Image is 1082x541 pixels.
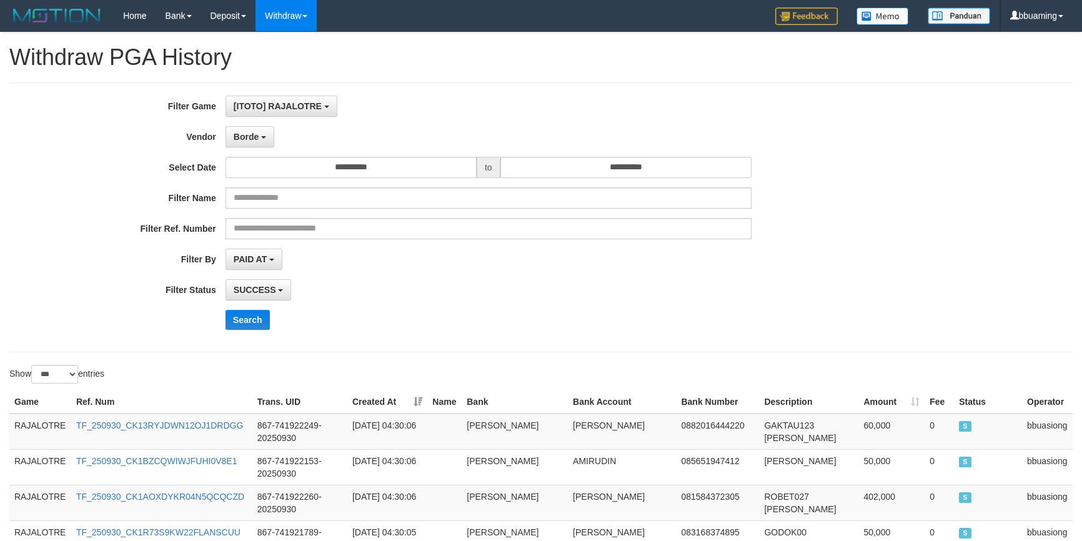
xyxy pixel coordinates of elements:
img: panduan.png [928,7,990,24]
label: Show entries [9,365,104,384]
a: TF_250930_CK1AOXDYKR04N5QCQCZD [76,492,244,502]
th: Created At: activate to sort column ascending [347,390,427,414]
button: Borde [226,126,274,147]
td: [DATE] 04:30:06 [347,414,427,450]
span: [ITOTO] RAJALOTRE [234,101,322,111]
td: [PERSON_NAME] [568,485,676,520]
span: SUCCESS [959,528,971,539]
a: TF_250930_CK1BZCQWIWJFUHI0V8E1 [76,456,237,466]
span: SUCCESS [234,285,276,295]
span: to [477,157,500,178]
button: Search [226,310,270,330]
span: PAID AT [234,254,267,264]
th: Fee [925,390,954,414]
select: Showentries [31,365,78,384]
td: bbuasiong [1022,414,1073,450]
td: AMIRUDIN [568,449,676,485]
th: Ref. Num [71,390,252,414]
td: [PERSON_NAME] [462,449,568,485]
th: Bank Account [568,390,676,414]
th: Bank Number [676,390,759,414]
a: TF_250930_CK13RYJDWN12OJ1DRDGG [76,420,243,430]
th: Operator [1022,390,1073,414]
td: 60,000 [858,414,925,450]
td: [PERSON_NAME] [462,414,568,450]
td: 50,000 [858,449,925,485]
a: TF_250930_CK1R73S9KW22FLANSCUU [76,527,241,537]
td: 867-741922260-20250930 [252,485,347,520]
span: SUCCESS [959,492,971,503]
td: 402,000 [858,485,925,520]
td: GAKTAU123 [PERSON_NAME] [759,414,858,450]
td: 867-741922153-20250930 [252,449,347,485]
th: Bank [462,390,568,414]
td: [PERSON_NAME] [759,449,858,485]
span: Borde [234,132,259,142]
td: bbuasiong [1022,449,1073,485]
td: 081584372305 [676,485,759,520]
button: SUCCESS [226,279,292,300]
td: bbuasiong [1022,485,1073,520]
td: RAJALOTRE [9,449,71,485]
th: Game [9,390,71,414]
th: Description [759,390,858,414]
td: 0 [925,485,954,520]
td: 0882016444220 [676,414,759,450]
img: MOTION_logo.png [9,6,104,25]
span: SUCCESS [959,457,971,467]
td: [PERSON_NAME] [568,414,676,450]
img: Button%20Memo.svg [856,7,909,25]
td: [DATE] 04:30:06 [347,449,427,485]
td: RAJALOTRE [9,414,71,450]
button: [ITOTO] RAJALOTRE [226,96,337,117]
td: [PERSON_NAME] [462,485,568,520]
td: 867-741922249-20250930 [252,414,347,450]
td: 0 [925,449,954,485]
th: Name [427,390,462,414]
td: 0 [925,414,954,450]
th: Status [954,390,1022,414]
td: 085651947412 [676,449,759,485]
td: ROBET027 [PERSON_NAME] [759,485,858,520]
h1: Withdraw PGA History [9,45,1073,70]
img: Feedback.jpg [775,7,838,25]
button: PAID AT [226,249,282,270]
th: Trans. UID [252,390,347,414]
th: Amount: activate to sort column ascending [858,390,925,414]
span: SUCCESS [959,421,971,432]
td: RAJALOTRE [9,485,71,520]
td: [DATE] 04:30:06 [347,485,427,520]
